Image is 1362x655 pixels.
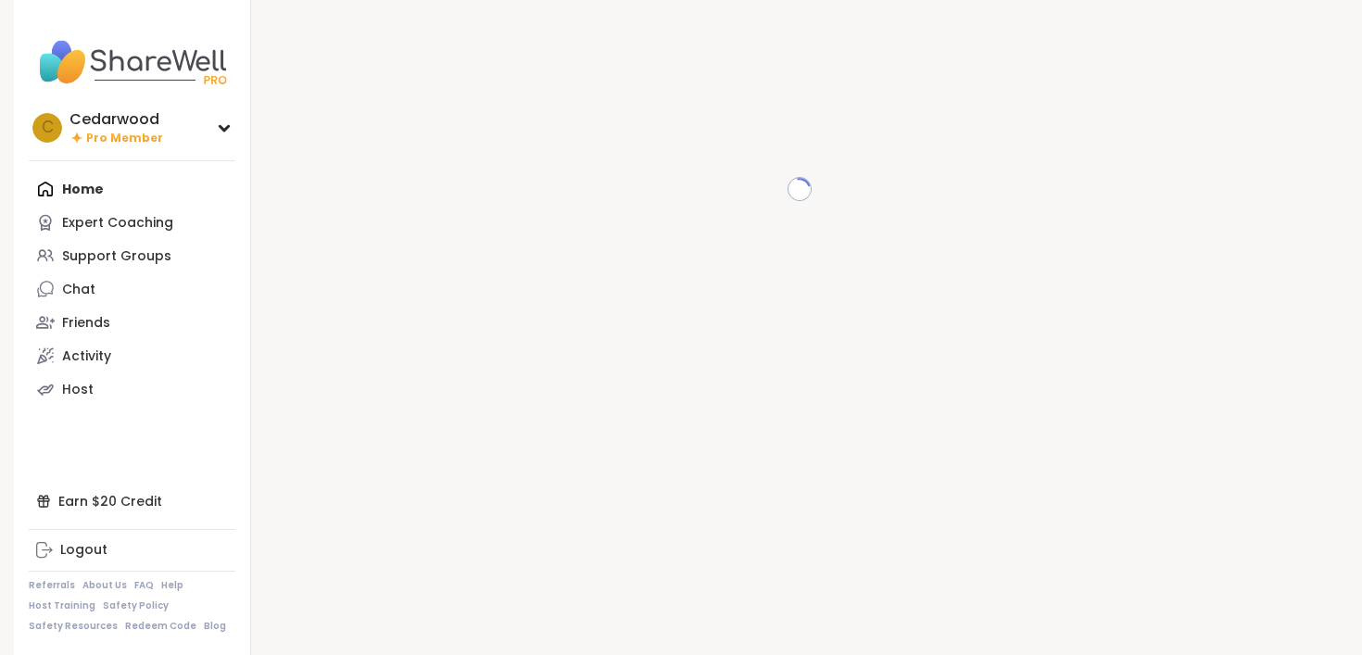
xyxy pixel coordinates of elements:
[62,247,171,266] div: Support Groups
[125,620,196,633] a: Redeem Code
[29,339,235,372] a: Activity
[62,314,110,333] div: Friends
[62,281,95,299] div: Chat
[29,485,235,518] div: Earn $20 Credit
[62,381,94,399] div: Host
[29,206,235,239] a: Expert Coaching
[134,579,154,592] a: FAQ
[60,541,107,560] div: Logout
[62,214,173,233] div: Expert Coaching
[204,620,226,633] a: Blog
[62,347,111,366] div: Activity
[103,599,169,612] a: Safety Policy
[29,372,235,406] a: Host
[86,131,163,146] span: Pro Member
[29,272,235,306] a: Chat
[82,579,127,592] a: About Us
[29,534,235,567] a: Logout
[161,579,183,592] a: Help
[29,30,235,94] img: ShareWell Nav Logo
[29,599,95,612] a: Host Training
[42,116,54,140] span: C
[29,306,235,339] a: Friends
[69,109,163,130] div: Cedarwood
[29,620,118,633] a: Safety Resources
[29,239,235,272] a: Support Groups
[29,579,75,592] a: Referrals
